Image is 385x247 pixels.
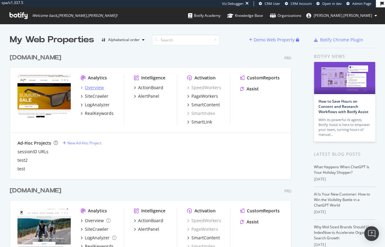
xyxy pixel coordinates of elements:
[85,85,104,91] div: Overview
[319,99,368,114] a: How to Save Hours on Content and Research Workflows with Botify Assist
[314,224,372,241] a: Why Mid-Sized Brands Should Use IndexNow to Accelerate Organic Search Growth
[134,93,159,99] a: AlertPanel
[85,102,110,108] div: LogAnalyzer
[81,235,116,241] a: LogAnalyzer
[187,93,218,99] a: PageWorkers
[138,218,163,224] div: ActionBoard
[352,1,371,6] span: Admin Page
[314,13,372,18] span: jeffrey.louella
[314,177,375,182] div: [DATE]
[249,35,296,45] button: Demo Web Property
[270,7,301,24] a: Organizations
[85,235,110,241] div: LogAnalyzer
[81,218,111,224] a: Overview
[63,140,101,146] a: New Ad-Hoc Project
[138,93,159,99] div: AlertPanel
[141,75,165,81] div: Intelligence
[284,55,291,61] div: Pro
[314,209,375,215] div: [DATE]
[152,35,219,45] input: Search
[194,75,215,81] div: Activation
[88,75,107,81] div: Analytics
[320,37,363,43] div: Botify Chrome Plugin
[301,11,382,21] button: [PERSON_NAME].[PERSON_NAME]
[187,85,221,91] a: SpeedWorkers
[247,219,259,225] div: Assist
[247,75,280,81] div: CustomReports
[322,1,342,6] span: Open in dev
[187,218,221,224] a: SpeedWorkers
[285,1,312,6] a: CRM Account
[270,13,301,19] div: Organizations
[187,102,220,108] a: SmartContent
[188,7,221,24] a: Botify Academy
[10,34,94,46] div: My Web Properties
[67,140,101,146] div: New Ad-Hoc Project
[134,226,159,232] a: AlertPanel
[85,93,108,99] div: SiteCrawler
[10,53,61,62] div: [DOMAIN_NAME]
[10,186,64,195] a: [DOMAIN_NAME]
[134,85,163,91] a: ActionBoard
[191,102,220,108] div: SmartContent
[319,117,371,137] div: With its powerful AI agents, Botify Assist is here to empower your team, turning hours of manual…
[32,13,117,18] span: Welcome back, [PERSON_NAME].[PERSON_NAME] !
[88,208,107,214] div: Analytics
[108,38,140,42] div: Alphabetical order
[81,226,108,232] a: SiteCrawler
[81,85,104,91] a: Overview
[85,226,108,232] div: SiteCrawler
[17,157,28,163] a: test2
[10,186,61,195] div: [DOMAIN_NAME]
[187,235,220,241] a: SmartContent
[194,208,215,214] div: Activation
[85,110,114,116] div: RealKeywords
[227,13,263,19] div: Knowledge Base
[240,208,280,214] a: CustomReports
[222,1,244,6] div: Viz Debugger:
[17,75,71,117] img: mauijim.com
[81,110,114,116] a: RealKeywords
[187,226,218,232] a: PageWorkers
[187,119,212,125] a: SmartLink
[346,1,371,6] a: Admin Page
[314,192,370,208] a: AI Is Your New Customer: How to Win the Visibility Battle in a ChatGPT World
[191,119,212,125] div: SmartLink
[316,1,342,6] a: Open in dev
[188,13,221,19] div: Botify Academy
[227,7,263,24] a: Knowledge Base
[17,149,48,155] a: sessionID URLs
[254,37,295,43] div: Demo Web Property
[247,208,280,214] div: CustomReports
[99,35,147,45] button: Alphabetical order
[10,53,64,62] a: [DOMAIN_NAME]
[314,151,375,158] div: Latest Blog Posts
[259,1,280,6] a: CRM User
[314,164,369,175] a: What Happens When ChatGPT Is Your Holiday Shopper?
[141,208,165,214] div: Intelligence
[291,1,312,6] span: CRM Account
[134,218,163,224] a: ActionBoard
[191,93,218,99] div: PageWorkers
[81,93,108,99] a: SiteCrawler
[85,218,104,224] div: Overview
[187,110,215,116] a: SmartIndex
[247,86,259,92] div: Assist
[17,140,51,146] div: Ad-Hoc Projects
[284,188,291,194] div: Pro
[240,75,280,81] a: CustomReports
[240,219,259,225] a: Assist
[364,226,379,241] div: Open Intercom Messenger
[17,166,25,172] a: test
[314,53,375,60] div: Botify news
[265,1,280,6] span: CRM User
[191,235,220,241] div: SmartContent
[249,37,296,42] a: Demo Web Property
[81,102,110,108] a: LogAnalyzer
